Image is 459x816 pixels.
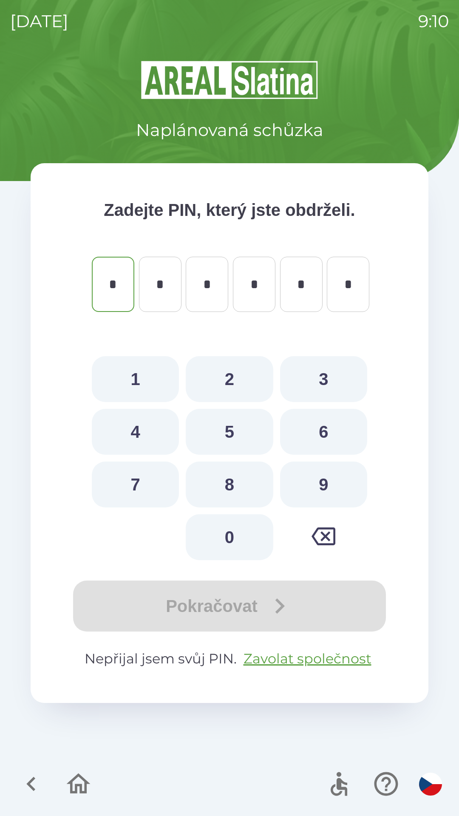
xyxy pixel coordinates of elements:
p: Zadejte PIN, který jste obdrželi. [65,197,394,223]
p: Nepřijal jsem svůj PIN. [65,649,394,669]
button: 5 [186,409,273,455]
button: 7 [92,462,179,507]
button: 9 [280,462,367,507]
p: Naplánovaná schůzka [136,117,323,143]
p: [DATE] [10,8,68,34]
button: 1 [92,356,179,402]
p: 9:10 [418,8,449,34]
button: 8 [186,462,273,507]
button: Zavolat společnost [240,649,375,669]
button: 2 [186,356,273,402]
button: 4 [92,409,179,455]
button: 0 [186,514,273,560]
button: 3 [280,356,367,402]
button: 6 [280,409,367,455]
img: cs flag [419,773,442,796]
img: Logo [31,59,428,100]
